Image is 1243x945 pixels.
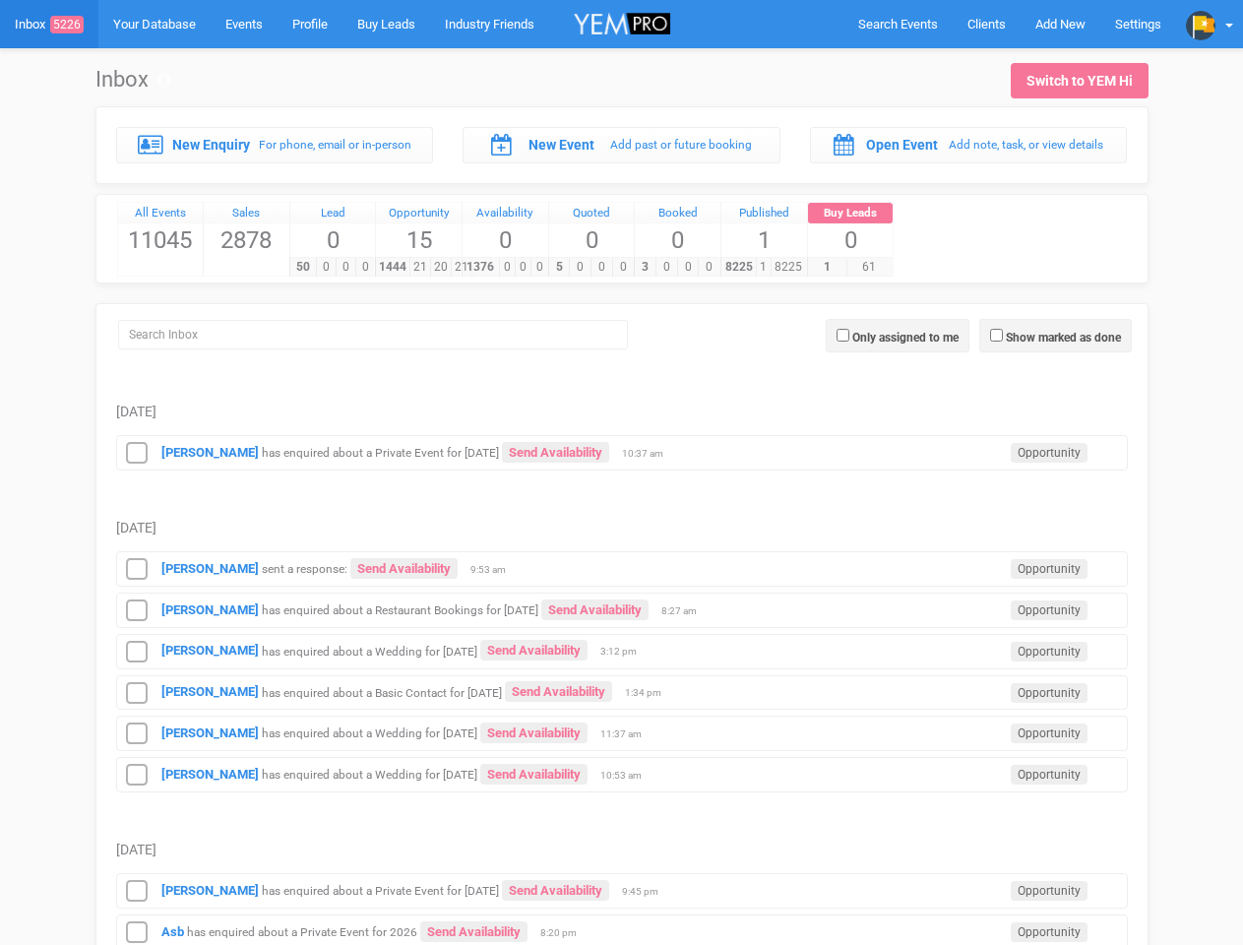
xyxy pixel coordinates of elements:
[262,562,347,576] small: sent a response:
[1011,63,1149,98] a: Switch to YEM Hi
[858,17,938,31] span: Search Events
[808,203,894,224] a: Buy Leads
[625,686,674,700] span: 1:34 pm
[116,521,1128,535] h5: [DATE]
[866,135,938,155] label: Open Event
[635,223,720,257] span: 0
[161,445,259,460] a: [PERSON_NAME]
[721,203,807,224] a: Published
[290,203,376,224] a: Lead
[502,880,609,901] a: Send Availability
[262,603,538,617] small: has enquired about a Restaurant Bookings for [DATE]
[161,684,259,699] a: [PERSON_NAME]
[720,258,757,277] span: 8225
[187,925,417,939] small: has enquired about a Private Event for 2026
[540,926,590,940] span: 8:20 pm
[204,223,289,257] span: 2878
[161,561,259,576] strong: [PERSON_NAME]
[262,446,499,460] small: has enquired about a Private Event for [DATE]
[262,768,477,782] small: has enquired about a Wedding for [DATE]
[161,643,259,658] a: [PERSON_NAME]
[116,127,434,162] a: New Enquiry For phone, email or in-person
[530,258,547,277] span: 0
[480,640,588,661] a: Send Availability
[463,203,548,224] a: Availability
[1006,329,1121,346] label: Show marked as done
[355,258,376,277] span: 0
[810,127,1128,162] a: Open Event Add note, task, or view details
[1011,881,1088,901] span: Opportunity
[204,203,289,224] a: Sales
[505,681,612,702] a: Send Availability
[463,223,548,257] span: 0
[807,258,847,277] span: 1
[376,203,462,224] a: Opportunity
[600,769,650,783] span: 10:53 am
[470,563,520,577] span: 9:53 am
[549,203,635,224] div: Quoted
[600,645,650,659] span: 3:12 pm
[549,223,635,257] span: 0
[677,258,700,277] span: 0
[376,223,462,257] span: 15
[161,883,259,898] a: [PERSON_NAME]
[118,223,204,257] span: 11045
[1011,600,1088,620] span: Opportunity
[1011,922,1088,942] span: Opportunity
[336,258,356,277] span: 0
[161,602,259,617] strong: [PERSON_NAME]
[569,258,591,277] span: 0
[262,644,477,658] small: has enquired about a Wedding for [DATE]
[528,135,594,155] label: New Event
[852,329,959,346] label: Only assigned to me
[262,685,502,699] small: has enquired about a Basic Contact for [DATE]
[622,885,671,899] span: 9:45 pm
[289,258,317,277] span: 50
[259,138,411,152] small: For phone, email or in-person
[590,258,613,277] span: 0
[541,599,649,620] a: Send Availability
[430,258,452,277] span: 20
[480,764,588,785] a: Send Availability
[1035,17,1086,31] span: Add New
[949,138,1103,152] small: Add note, task, or view details
[316,258,337,277] span: 0
[655,258,678,277] span: 0
[1011,443,1088,463] span: Opportunity
[1011,765,1088,785] span: Opportunity
[1186,11,1215,40] img: profile.png
[480,723,588,743] a: Send Availability
[499,258,516,277] span: 0
[161,725,259,740] strong: [PERSON_NAME]
[515,258,531,277] span: 0
[290,223,376,257] span: 0
[698,258,720,277] span: 0
[635,203,720,224] a: Booked
[451,258,472,277] span: 21
[967,17,1006,31] span: Clients
[1011,642,1088,661] span: Opportunity
[95,68,171,92] h1: Inbox
[756,258,772,277] span: 1
[771,258,807,277] span: 8225
[116,843,1128,857] h5: [DATE]
[161,767,259,782] a: [PERSON_NAME]
[548,258,571,277] span: 5
[1011,724,1088,743] span: Opportunity
[118,203,204,224] a: All Events
[161,924,184,939] a: Asb
[612,258,635,277] span: 0
[462,258,499,277] span: 1376
[610,138,752,152] small: Add past or future booking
